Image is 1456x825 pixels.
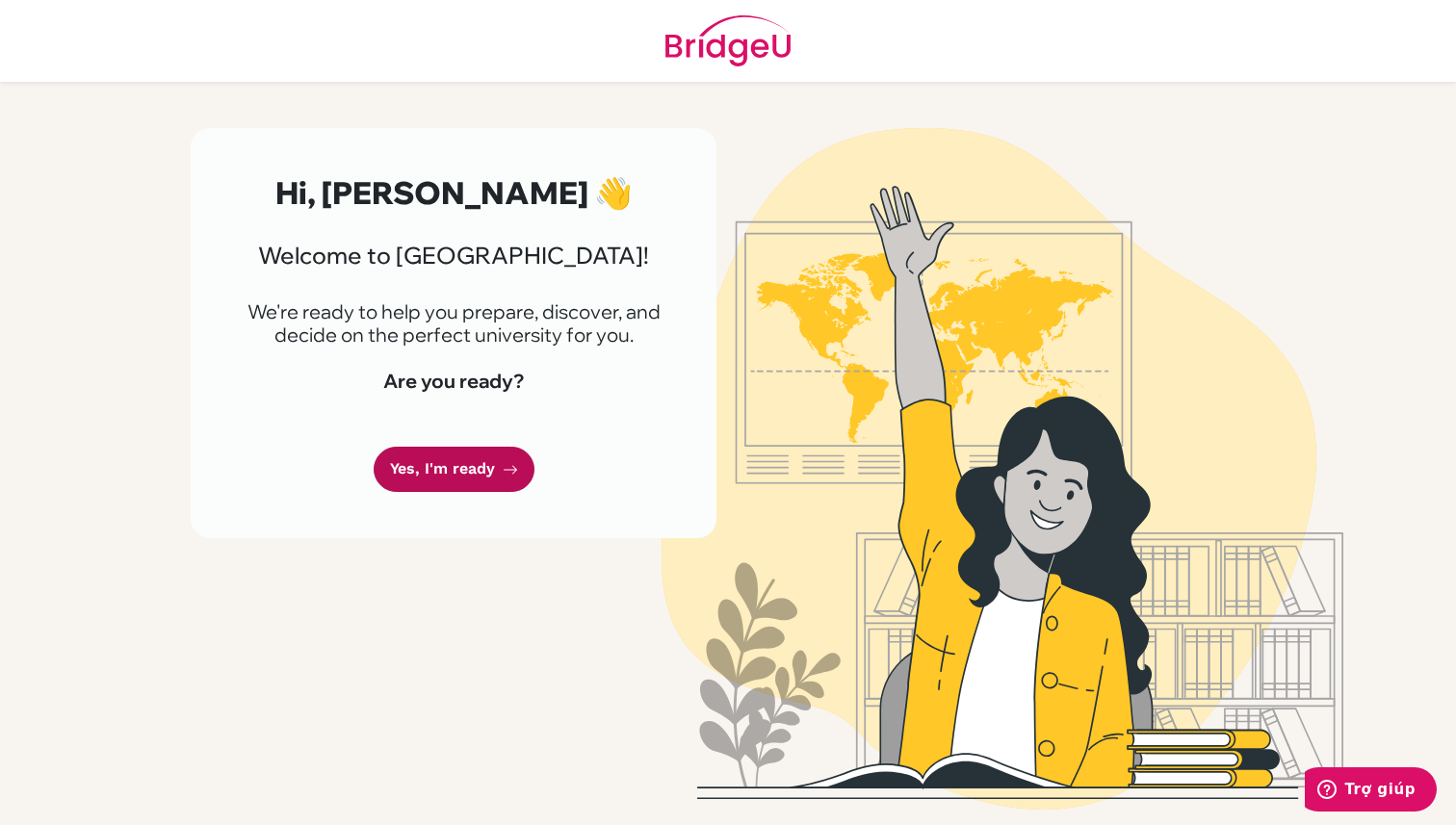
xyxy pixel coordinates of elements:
h2: Hi, [PERSON_NAME] 👋 [237,174,670,211]
p: We're ready to help you prepare, discover, and decide on the perfect university for you. [237,300,670,347]
iframe: Mở widget để bạn tìm kiếm thêm thông tin [1305,767,1437,815]
h3: Welcome to [GEOGRAPHIC_DATA]! [237,242,670,270]
a: Yes, I'm ready [374,447,534,492]
h4: Are you ready? [237,370,670,393]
